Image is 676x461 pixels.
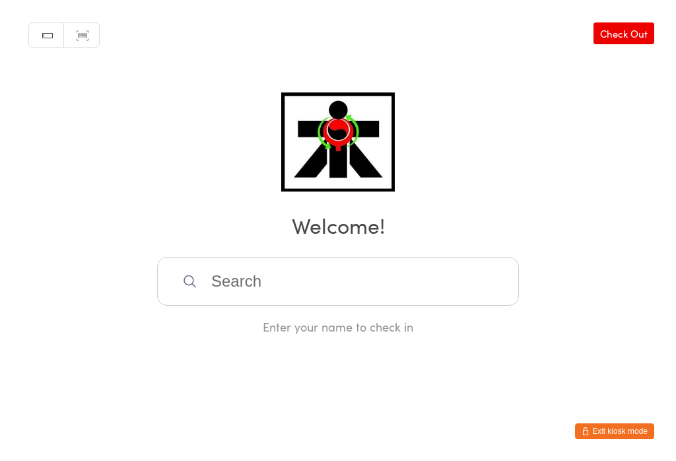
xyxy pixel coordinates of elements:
[157,318,519,335] div: Enter your name to check in
[281,92,394,192] img: ATI Martial Arts Joondalup
[593,22,654,44] a: Check Out
[157,257,519,306] input: Search
[13,210,663,240] h2: Welcome!
[575,423,654,439] button: Exit kiosk mode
